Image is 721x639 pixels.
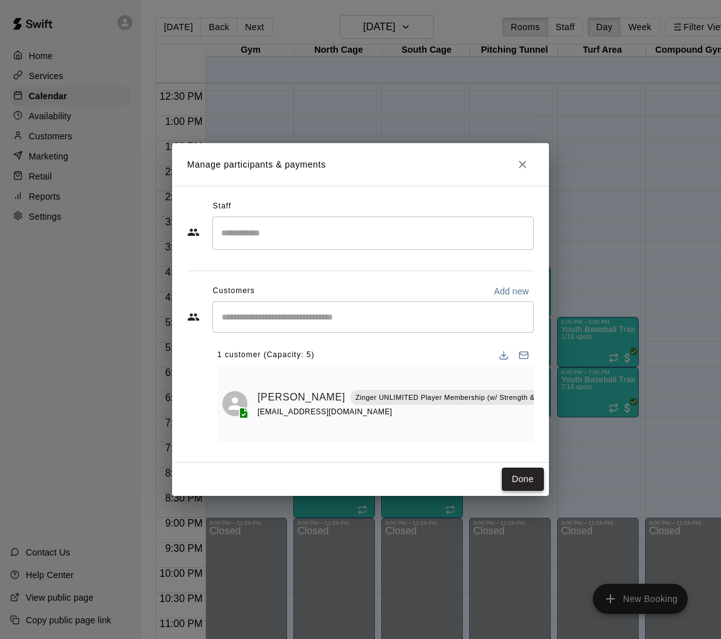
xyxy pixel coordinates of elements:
[187,311,200,323] svg: Customers
[222,391,247,416] div: Jason Smith
[502,468,544,491] button: Done
[257,407,393,416] span: [EMAIL_ADDRESS][DOMAIN_NAME]
[187,158,326,171] p: Manage participants & payments
[355,392,654,403] p: Zinger UNLIMITED Player Membership (w/ Strength & Speed Training) - 6 Month Contract
[257,389,345,405] a: [PERSON_NAME]
[213,196,231,217] span: Staff
[212,217,534,250] div: Search staff
[217,345,315,365] span: 1 customer (Capacity: 5)
[494,345,514,365] button: Download list
[187,226,200,239] svg: Staff
[511,153,534,176] button: Close
[489,281,534,301] button: Add new
[514,345,534,365] button: Email participants
[212,301,534,333] div: Start typing to search customers...
[494,285,529,298] p: Add new
[213,281,255,301] span: Customers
